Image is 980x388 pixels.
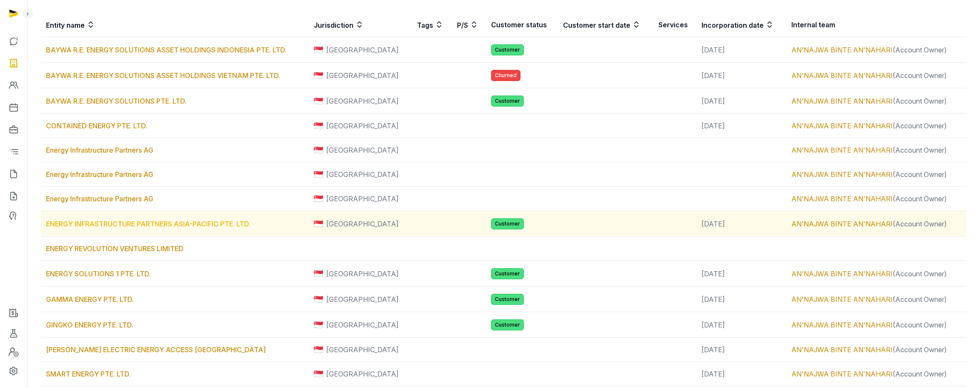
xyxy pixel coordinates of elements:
[326,121,399,131] span: [GEOGRAPHIC_DATA]
[791,169,961,180] div: (Account Owner)
[46,170,153,179] a: Energy Infrastructure Partners AG
[326,269,399,279] span: [GEOGRAPHIC_DATA]
[791,345,893,354] a: AN'NAJWA BINTE AN'NAHARI
[791,294,961,304] div: (Account Owner)
[696,211,786,237] td: [DATE]
[46,321,133,329] a: GINGKO ENERGY PTE. LTD.
[41,13,309,37] th: Entity name
[791,321,893,329] a: AN'NAJWA BINTE AN'NAHARI
[791,146,893,154] a: AN'NAJWA BINTE AN'NAHARI
[791,345,961,355] div: (Account Owner)
[791,269,961,279] div: (Account Owner)
[491,218,524,229] span: Customer
[491,319,524,330] span: Customer
[791,70,961,81] div: (Account Owner)
[696,261,786,287] td: [DATE]
[791,220,893,228] a: AN'NAJWA BINTE AN'NAHARI
[696,114,786,138] td: [DATE]
[46,46,287,54] a: BAYWA R.E. ENERGY SOLUTIONS ASSET HOLDINGS INDONESIA PTE. LTD.
[491,268,524,279] span: Customer
[791,370,893,378] a: AN'NAJWA BINTE AN'NAHARI
[309,13,412,37] th: Jurisdiction
[491,96,524,107] span: Customer
[786,13,966,37] th: Internal team
[326,194,399,204] span: [GEOGRAPHIC_DATA]
[326,294,399,304] span: [GEOGRAPHIC_DATA]
[46,269,151,278] a: ENERGY SOLUTIONS 1 PTE. LTD.
[491,44,524,55] span: Customer
[696,338,786,362] td: [DATE]
[326,96,399,106] span: [GEOGRAPHIC_DATA]
[791,295,893,304] a: AN'NAJWA BINTE AN'NAHARI
[791,369,961,379] div: (Account Owner)
[326,369,399,379] span: [GEOGRAPHIC_DATA]
[791,145,961,155] div: (Account Owner)
[46,345,266,354] a: [PERSON_NAME] ELECTRIC ENERGY ACCESS [GEOGRAPHIC_DATA]
[791,46,893,54] a: AN'NAJWA BINTE AN'NAHARI
[46,295,134,304] a: GAMMA ENERGY PTE. LTD.
[46,146,153,154] a: Energy Infrastructure Partners AG
[46,194,153,203] a: Energy Infrastructure Partners AG
[46,220,250,228] a: ENERGY INFRASTRUCTURE PARTNERS ASIA-PACIFIC PTE. LTD.
[326,70,399,81] span: [GEOGRAPHIC_DATA]
[326,45,399,55] span: [GEOGRAPHIC_DATA]
[696,37,786,63] td: [DATE]
[791,194,961,204] div: (Account Owner)
[486,13,558,37] th: Customer status
[326,345,399,355] span: [GEOGRAPHIC_DATA]
[46,244,184,253] a: ENERGY REVOLUTION VENTURES LIMITED
[326,320,399,330] span: [GEOGRAPHIC_DATA]
[791,97,893,105] a: AN'NAJWA BINTE AN'NAHARI
[791,96,961,106] div: (Account Owner)
[412,13,452,37] th: Tags
[791,194,893,203] a: AN'NAJWA BINTE AN'NAHARI
[696,362,786,386] td: [DATE]
[46,122,147,130] a: CONTAINED ENERGY PTE. LTD.
[791,219,961,229] div: (Account Owner)
[558,13,653,37] th: Customer start date
[696,312,786,338] td: [DATE]
[326,219,399,229] span: [GEOGRAPHIC_DATA]
[46,97,187,105] a: BAYWA R.E. ENERGY SOLUTIONS PTE. LTD.
[326,145,399,155] span: [GEOGRAPHIC_DATA]
[696,287,786,312] td: [DATE]
[46,71,280,80] a: BAYWA R.E. ENERGY SOLUTIONS ASSET HOLDINGS VIETNAM PTE. LTD.
[696,63,786,88] td: [DATE]
[452,13,486,37] th: P/S
[791,121,961,131] div: (Account Owner)
[491,294,524,305] span: Customer
[696,13,786,37] th: Incorporation date
[791,320,961,330] div: (Account Owner)
[791,71,893,80] a: AN'NAJWA BINTE AN'NAHARI
[791,269,893,278] a: AN'NAJWA BINTE AN'NAHARI
[326,169,399,180] span: [GEOGRAPHIC_DATA]
[696,88,786,114] td: [DATE]
[46,370,131,378] a: SMART ENERGY PTE. LTD.
[653,13,696,37] th: Services
[491,70,520,81] span: Churned
[791,45,961,55] div: (Account Owner)
[791,122,893,130] a: AN'NAJWA BINTE AN'NAHARI
[791,170,893,179] a: AN'NAJWA BINTE AN'NAHARI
